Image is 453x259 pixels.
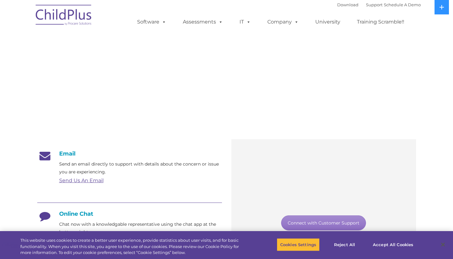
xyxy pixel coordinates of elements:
a: Training Scramble!! [351,16,410,28]
p: Send an email directly to support with details about the concern or issue you are experiencing. [59,160,222,176]
a: Software [131,16,172,28]
a: University [309,16,347,28]
button: Accept All Cookies [369,238,417,251]
button: Reject All [325,238,364,251]
button: Cookies Settings [277,238,320,251]
a: Assessments [177,16,229,28]
font: | [337,2,421,7]
p: Chat now with a knowledgable representative using the chat app at the bottom right. [59,220,222,236]
a: Send Us An Email [59,177,104,183]
img: ChildPlus by Procare Solutions [33,0,95,32]
h4: Email [37,150,222,157]
div: This website uses cookies to create a better user experience, provide statistics about user visit... [20,237,249,256]
a: Connect with Customer Support [281,215,366,230]
a: Support [366,2,383,7]
h4: Online Chat [37,210,222,217]
a: IT [233,16,257,28]
a: Company [261,16,305,28]
a: Schedule A Demo [384,2,421,7]
button: Close [436,238,450,251]
a: Download [337,2,358,7]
